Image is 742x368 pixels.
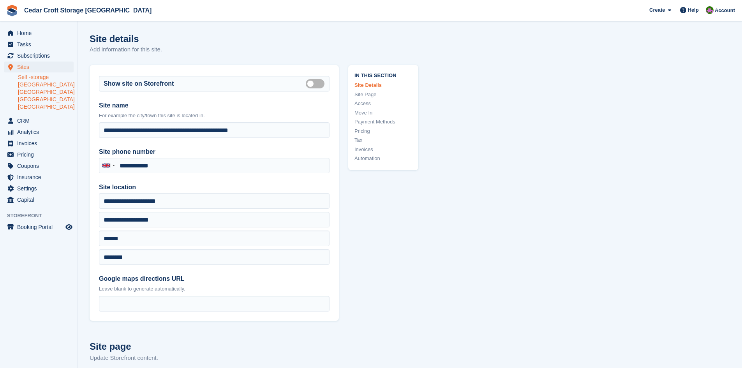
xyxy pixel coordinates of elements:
[17,115,64,126] span: CRM
[4,194,74,205] a: menu
[99,183,330,192] label: Site location
[17,160,64,171] span: Coupons
[354,136,412,144] a: Tax
[4,115,74,126] a: menu
[354,118,412,126] a: Payment Methods
[354,146,412,153] a: Invoices
[4,183,74,194] a: menu
[90,45,162,54] p: Add information for this site.
[354,109,412,117] a: Move In
[4,127,74,137] a: menu
[354,155,412,162] a: Automation
[17,127,64,137] span: Analytics
[7,212,78,220] span: Storefront
[4,50,74,61] a: menu
[354,81,412,89] a: Site Details
[688,6,699,14] span: Help
[4,138,74,149] a: menu
[104,79,174,88] label: Show site on Storefront
[17,138,64,149] span: Invoices
[17,222,64,232] span: Booking Portal
[4,39,74,50] a: menu
[17,194,64,205] span: Capital
[99,147,330,157] label: Site phone number
[706,6,714,14] img: Mark Orchard
[90,340,339,354] h2: Site page
[649,6,665,14] span: Create
[4,222,74,232] a: menu
[4,149,74,160] a: menu
[99,158,117,173] div: United Kingdom: +44
[99,274,330,283] label: Google maps directions URL
[354,71,412,79] span: In this section
[354,91,412,99] a: Site Page
[17,62,64,72] span: Sites
[17,172,64,183] span: Insurance
[17,183,64,194] span: Settings
[99,112,330,120] p: For example the city/town this site is located in.
[18,74,74,111] a: Self -storage [GEOGRAPHIC_DATA] [GEOGRAPHIC_DATA] [GEOGRAPHIC_DATA] [GEOGRAPHIC_DATA]
[90,33,162,44] h1: Site details
[354,100,412,107] a: Access
[99,101,330,110] label: Site name
[90,354,339,363] p: Update Storefront content.
[715,7,735,14] span: Account
[306,83,328,84] label: Is public
[64,222,74,232] a: Preview store
[17,149,64,160] span: Pricing
[17,50,64,61] span: Subscriptions
[4,160,74,171] a: menu
[6,5,18,16] img: stora-icon-8386f47178a22dfd0bd8f6a31ec36ba5ce8667c1dd55bd0f319d3a0aa187defe.svg
[21,4,155,17] a: Cedar Croft Storage [GEOGRAPHIC_DATA]
[17,39,64,50] span: Tasks
[17,28,64,39] span: Home
[4,62,74,72] a: menu
[99,285,330,293] p: Leave blank to generate automatically.
[354,127,412,135] a: Pricing
[4,28,74,39] a: menu
[4,172,74,183] a: menu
